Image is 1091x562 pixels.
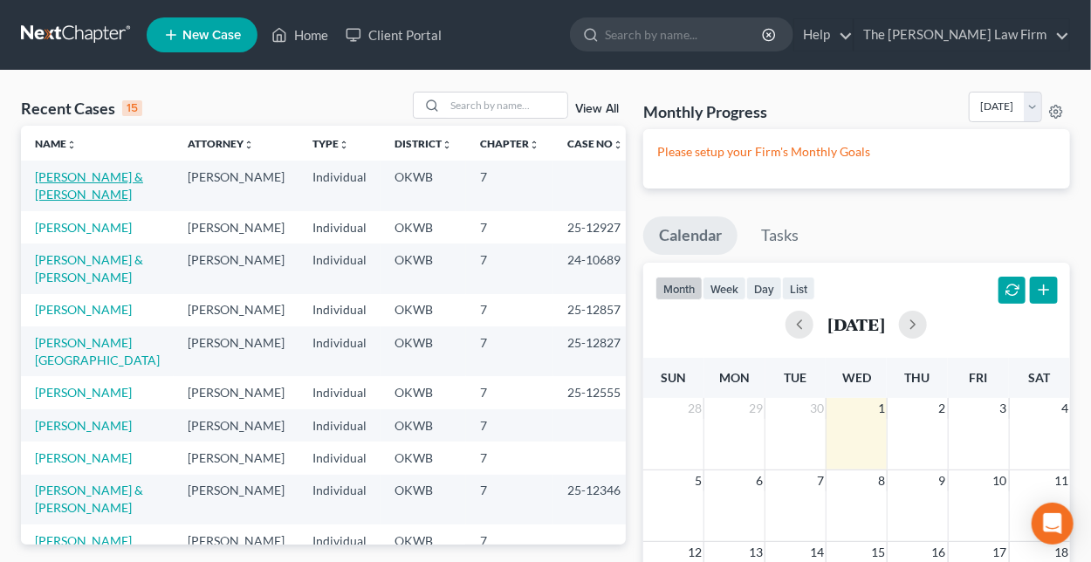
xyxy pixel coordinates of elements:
[553,243,637,293] td: 24-10689
[174,442,298,474] td: [PERSON_NAME]
[381,294,466,326] td: OKWB
[937,470,948,491] span: 9
[553,475,637,524] td: 25-12346
[575,103,619,115] a: View All
[703,277,746,300] button: week
[381,211,466,243] td: OKWB
[876,398,887,419] span: 1
[188,137,254,150] a: Attorneyunfold_more
[905,370,930,385] span: Thu
[1053,470,1070,491] span: 11
[312,137,349,150] a: Typeunfold_more
[466,294,553,326] td: 7
[339,140,349,150] i: unfold_more
[298,442,381,474] td: Individual
[613,140,623,150] i: unfold_more
[466,243,553,293] td: 7
[244,140,254,150] i: unfold_more
[174,294,298,326] td: [PERSON_NAME]
[815,470,826,491] span: 7
[174,524,298,557] td: [PERSON_NAME]
[174,409,298,442] td: [PERSON_NAME]
[1032,503,1074,545] div: Open Intercom Messenger
[381,161,466,210] td: OKWB
[466,326,553,376] td: 7
[466,442,553,474] td: 7
[466,211,553,243] td: 7
[746,277,782,300] button: day
[842,370,871,385] span: Wed
[657,143,1056,161] p: Please setup your Firm's Monthly Goals
[381,524,466,557] td: OKWB
[298,409,381,442] td: Individual
[298,243,381,293] td: Individual
[854,19,1069,51] a: The [PERSON_NAME] Law Firm
[35,169,143,202] a: [PERSON_NAME] & [PERSON_NAME]
[553,326,637,376] td: 25-12827
[643,216,738,255] a: Calendar
[35,533,132,548] a: [PERSON_NAME]
[466,161,553,210] td: 7
[298,326,381,376] td: Individual
[529,140,539,150] i: unfold_more
[992,470,1009,491] span: 10
[445,93,567,118] input: Search by name...
[298,294,381,326] td: Individual
[655,277,703,300] button: month
[970,370,988,385] span: Fri
[174,243,298,293] td: [PERSON_NAME]
[567,137,623,150] a: Case Nounfold_more
[66,140,77,150] i: unfold_more
[605,18,765,51] input: Search by name...
[35,385,132,400] a: [PERSON_NAME]
[263,19,337,51] a: Home
[747,398,765,419] span: 29
[937,398,948,419] span: 2
[1029,370,1051,385] span: Sat
[808,398,826,419] span: 30
[21,98,142,119] div: Recent Cases
[381,409,466,442] td: OKWB
[35,418,132,433] a: [PERSON_NAME]
[480,137,539,150] a: Chapterunfold_more
[298,376,381,408] td: Individual
[794,19,853,51] a: Help
[35,483,143,515] a: [PERSON_NAME] & [PERSON_NAME]
[35,450,132,465] a: [PERSON_NAME]
[381,442,466,474] td: OKWB
[395,137,452,150] a: Districtunfold_more
[553,376,637,408] td: 25-12555
[174,161,298,210] td: [PERSON_NAME]
[35,252,143,284] a: [PERSON_NAME] & [PERSON_NAME]
[442,140,452,150] i: unfold_more
[1060,398,1070,419] span: 4
[686,398,703,419] span: 28
[643,101,767,122] h3: Monthly Progress
[381,243,466,293] td: OKWB
[745,216,814,255] a: Tasks
[381,376,466,408] td: OKWB
[466,475,553,524] td: 7
[381,475,466,524] td: OKWB
[298,161,381,210] td: Individual
[122,100,142,116] div: 15
[719,370,750,385] span: Mon
[785,370,807,385] span: Tue
[35,220,132,235] a: [PERSON_NAME]
[298,524,381,557] td: Individual
[998,398,1009,419] span: 3
[466,376,553,408] td: 7
[298,475,381,524] td: Individual
[754,470,765,491] span: 6
[876,470,887,491] span: 8
[35,335,160,367] a: [PERSON_NAME][GEOGRAPHIC_DATA]
[298,211,381,243] td: Individual
[174,475,298,524] td: [PERSON_NAME]
[337,19,450,51] a: Client Portal
[174,376,298,408] td: [PERSON_NAME]
[553,211,637,243] td: 25-12927
[466,409,553,442] td: 7
[827,315,885,333] h2: [DATE]
[553,294,637,326] td: 25-12857
[174,326,298,376] td: [PERSON_NAME]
